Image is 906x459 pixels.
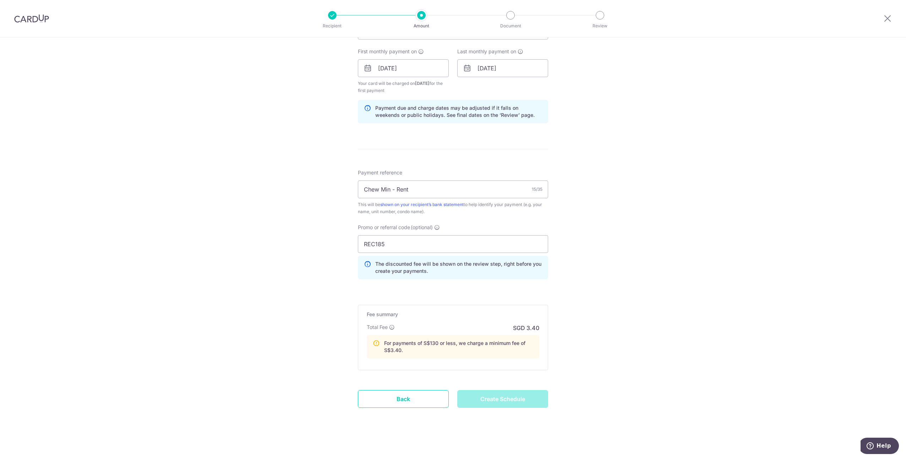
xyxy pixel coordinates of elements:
[457,48,516,55] span: Last monthly payment on
[532,186,542,193] div: 15/35
[861,438,899,455] iframe: Opens a widget where you can find more information
[513,324,539,332] p: SGD 3.40
[457,59,548,77] input: DD / MM / YYYY
[358,201,548,215] div: This will be to help identify your payment (e.g. your name, unit number, condo name).
[358,169,402,176] span: Payment reference
[358,224,410,231] span: Promo or referral code
[358,390,449,408] a: Back
[415,81,430,86] span: [DATE]
[380,202,464,207] a: shown on your recipient’s bank statement
[395,22,448,29] p: Amount
[358,48,417,55] span: First monthly payment on
[384,340,533,354] p: For payments of S$130 or less, we charge a minimum fee of S$3.40.
[484,22,537,29] p: Document
[375,260,542,275] p: The discounted fee will be shown on the review step, right before you create your payments.
[306,22,359,29] p: Recipient
[411,224,433,231] span: (optional)
[375,104,542,119] p: Payment due and charge dates may be adjusted if it falls on weekends or public holidays. See fina...
[367,311,539,318] h5: Fee summary
[574,22,626,29] p: Review
[367,324,388,331] p: Total Fee
[358,59,449,77] input: DD / MM / YYYY
[14,14,49,23] img: CardUp
[358,80,449,94] span: Your card will be charged on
